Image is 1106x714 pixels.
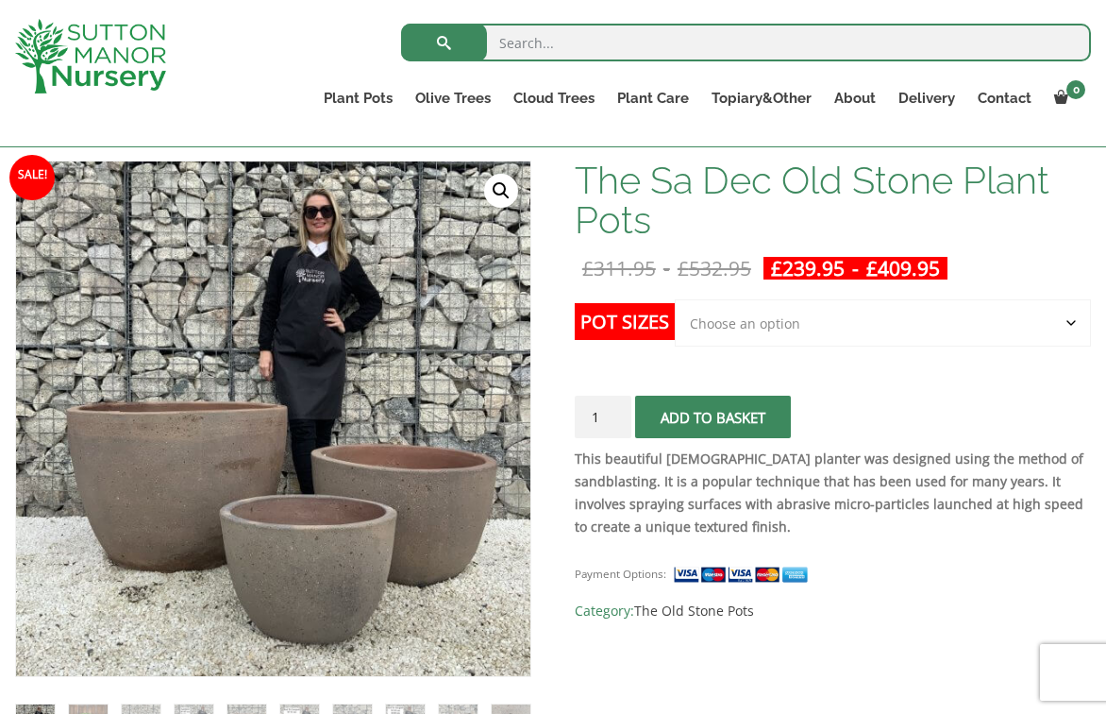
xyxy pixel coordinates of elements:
a: Plant Pots [312,85,404,111]
del: - [575,257,759,280]
input: Product quantity [575,396,631,438]
img: logo [15,19,166,93]
a: Olive Trees [404,85,502,111]
a: The Old Stone Pots [634,602,754,620]
button: Add to basket [635,396,791,438]
a: Topiary&Other [700,85,823,111]
span: £ [678,255,689,281]
bdi: 311.95 [582,255,656,281]
label: Pot Sizes [575,303,675,340]
span: £ [582,255,594,281]
bdi: 239.95 [771,255,845,281]
bdi: 532.95 [678,255,751,281]
span: Category: [575,600,1091,622]
small: Payment Options: [575,567,666,581]
bdi: 409.95 [866,255,940,281]
a: Plant Care [606,85,700,111]
a: Contact [966,85,1043,111]
span: Sale! [9,155,55,200]
img: payment supported [673,565,814,585]
span: £ [771,255,782,281]
a: Cloud Trees [502,85,606,111]
span: 0 [1066,80,1085,99]
a: View full-screen image gallery [484,174,518,208]
input: Search... [401,24,1091,61]
strong: This beautiful [DEMOGRAPHIC_DATA] planter was designed using the method of sandblasting. It is a ... [575,450,1083,535]
a: About [823,85,887,111]
h1: The Sa Dec Old Stone Plant Pots [575,161,1091,240]
span: £ [866,255,878,281]
ins: - [763,257,947,280]
a: 0 [1043,85,1091,111]
a: Delivery [887,85,966,111]
img: The Sa Dec Old Stone Plant Pots - IMG 3002 scaled [16,161,530,676]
